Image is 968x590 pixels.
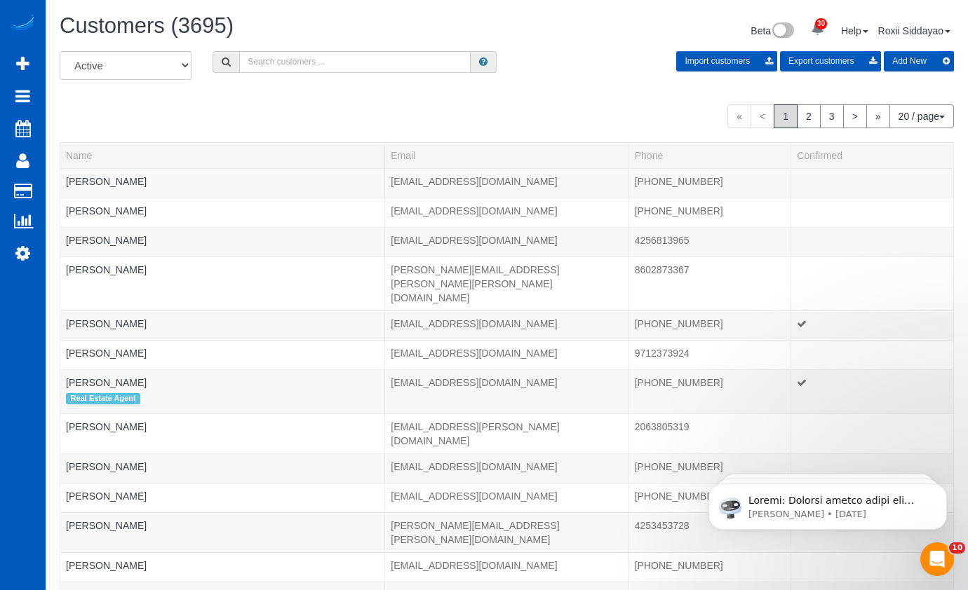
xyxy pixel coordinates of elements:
iframe: Intercom live chat [920,542,954,576]
td: Phone [628,552,791,582]
a: [PERSON_NAME] [66,235,147,246]
td: Name [60,369,385,413]
a: [PERSON_NAME] [66,560,147,571]
div: Tags [66,360,379,364]
div: Tags [66,503,379,507]
td: Name [60,552,385,582]
div: Tags [66,390,379,408]
td: Confirmed [791,256,954,310]
td: Confirmed [791,227,954,256]
a: Help [841,25,868,36]
td: Confirmed [791,340,954,369]
td: Name [60,227,385,256]
td: Email [385,310,628,340]
td: Email [385,413,628,453]
a: [PERSON_NAME] [66,377,147,388]
td: Name [60,453,385,483]
span: Real Estate Agent [66,393,140,404]
div: Tags [66,434,379,437]
th: Phone [628,142,791,168]
td: Confirmed [791,369,954,413]
nav: Pagination navigation [727,104,954,128]
a: > [843,104,867,128]
td: Phone [628,483,791,512]
a: [PERSON_NAME] [66,520,147,531]
td: Email [385,483,628,512]
th: Email [385,142,628,168]
td: Phone [628,168,791,198]
td: Name [60,198,385,227]
img: Automaid Logo [8,14,36,34]
span: < [751,104,774,128]
button: Import customers [676,51,777,71]
span: « [727,104,751,128]
td: Phone [628,256,791,310]
a: [PERSON_NAME] [66,176,147,187]
a: [PERSON_NAME] [66,318,147,329]
td: Phone [628,340,791,369]
td: Name [60,413,385,453]
div: Tags [66,533,379,536]
a: 2 [797,104,821,128]
a: [PERSON_NAME] [66,205,147,217]
div: Tags [66,247,379,251]
td: Phone [628,310,791,340]
td: Confirmed [791,198,954,227]
td: Name [60,256,385,310]
td: Email [385,198,628,227]
th: Confirmed [791,142,954,168]
div: Tags [66,218,379,221]
button: Export customers [780,51,881,71]
th: Name [60,142,385,168]
td: Email [385,552,628,582]
button: 20 / page [889,104,954,128]
a: [PERSON_NAME] [66,348,147,359]
td: Name [60,168,385,198]
td: Name [60,340,385,369]
td: Phone [628,512,791,552]
td: Name [60,483,385,512]
td: Name [60,512,385,552]
td: Confirmed [791,168,954,198]
span: 1 [774,104,798,128]
td: Email [385,227,628,256]
td: Email [385,369,628,413]
td: Phone [628,413,791,453]
td: Confirmed [791,413,954,453]
td: Email [385,340,628,369]
td: Email [385,168,628,198]
div: Tags [66,474,379,477]
a: » [866,104,890,128]
img: New interface [771,22,794,41]
span: 30 [815,18,827,29]
td: Confirmed [791,552,954,582]
a: 30 [804,14,831,45]
td: Phone [628,453,791,483]
div: Tags [66,572,379,576]
td: Phone [628,198,791,227]
span: 10 [949,542,965,554]
input: Search customers ... [239,51,471,73]
span: Customers (3695) [60,13,234,38]
td: Confirmed [791,310,954,340]
a: [PERSON_NAME] [66,461,147,472]
a: 3 [820,104,844,128]
div: Tags [66,188,379,192]
td: Phone [628,227,791,256]
div: Tags [66,331,379,334]
a: Roxii Siddayao [878,25,950,36]
td: Phone [628,369,791,413]
td: Email [385,512,628,552]
td: Email [385,453,628,483]
a: [PERSON_NAME] [66,264,147,275]
div: Tags [66,277,379,280]
iframe: Intercom notifications message [687,454,968,552]
td: Email [385,256,628,310]
button: Add New [884,51,954,71]
a: [PERSON_NAME] [66,421,147,432]
a: Beta [751,25,794,36]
